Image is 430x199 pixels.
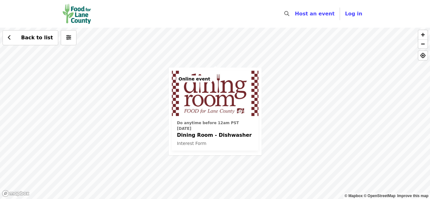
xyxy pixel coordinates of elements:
a: Map feedback [397,194,428,198]
span: Back to list [21,35,53,41]
button: Back to list [3,30,58,45]
a: Host an event [295,11,335,17]
button: Zoom In [418,30,427,39]
button: Find My Location [418,51,427,60]
button: Log in [340,8,367,20]
span: Do anytime before 12am PST [DATE] [177,121,239,131]
button: Zoom Out [418,39,427,48]
span: Log in [345,11,362,17]
i: search icon [284,11,289,17]
img: Dining Room - Dishwasher organized by Food for Lane County [172,71,258,116]
span: Dining Room - Dishwasher [177,131,253,139]
a: See details for "Dining Room - Dishwasher" [172,71,258,151]
a: OpenStreetMap [364,194,395,198]
i: chevron-left icon [8,35,11,41]
span: Interest Form [177,141,207,146]
a: Mapbox logo [2,190,30,197]
span: Online event [178,76,210,81]
a: Mapbox [345,194,363,198]
button: More filters (0 selected) [61,30,76,45]
img: Food for Lane County - Home [63,4,91,24]
input: Search [293,6,298,21]
i: sliders-h icon [66,35,71,41]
